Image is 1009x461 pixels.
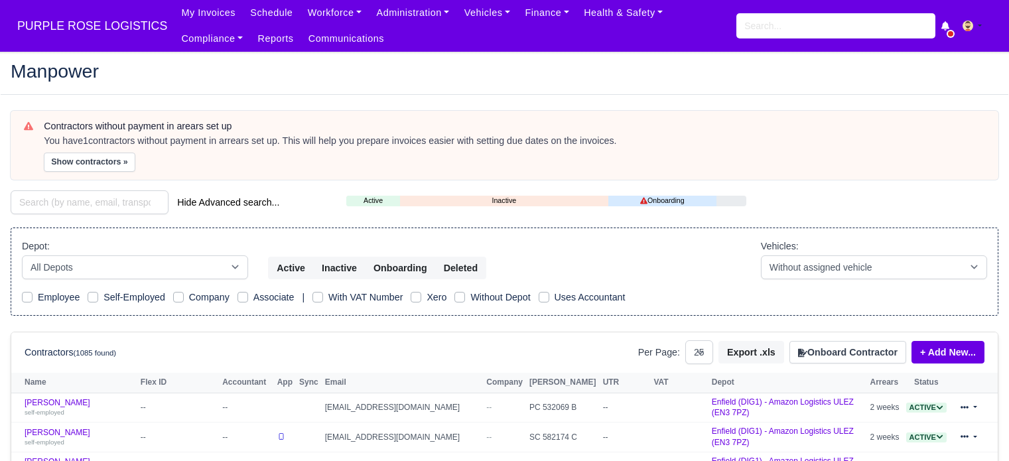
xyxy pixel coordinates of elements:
label: Per Page: [638,345,680,360]
td: PC 532069 B [526,393,600,423]
th: Status [903,373,950,393]
label: Vehicles: [761,239,799,254]
strong: 1 [83,135,88,146]
iframe: Chat Widget [943,397,1009,461]
th: App [274,373,296,393]
label: Self-Employed [103,290,165,305]
label: Associate [253,290,295,305]
small: self-employed [25,438,64,446]
th: Sync [296,373,322,393]
a: Active [906,432,947,442]
th: [PERSON_NAME] [526,373,600,393]
th: UTR [600,373,651,393]
th: Depot [708,373,867,393]
td: -- [600,423,651,452]
td: [EMAIL_ADDRESS][DOMAIN_NAME] [322,393,484,423]
th: Name [11,373,137,393]
a: Enfield (DIG1) - Amazon Logistics ULEZ (EN3 7PZ) [712,427,854,447]
td: -- [219,393,274,423]
a: Reports [250,26,301,52]
span: -- [486,432,492,442]
a: Communications [301,26,392,52]
div: Manpower [1,51,1008,94]
a: Onboarding [608,195,716,206]
button: Onboard Contractor [789,341,906,363]
div: + Add New... [906,341,984,363]
a: PURPLE ROSE LOGISTICS [11,13,174,39]
label: Uses Accountant [555,290,626,305]
td: -- [137,423,219,452]
span: Active [906,403,947,413]
label: Depot: [22,239,50,254]
a: Enfield (DIG1) - Amazon Logistics ULEZ (EN3 7PZ) [712,397,854,418]
label: Without Depot [470,290,530,305]
input: Search (by name, email, transporter id) ... [11,190,168,214]
th: Arrears [867,373,903,393]
a: Inactive [400,195,608,206]
small: (1085 found) [74,349,117,357]
h2: Manpower [11,62,998,80]
span: Active [906,432,947,442]
td: SC 582174 C [526,423,600,452]
h6: Contractors [25,347,116,358]
td: 2 weeks [867,423,903,452]
button: Hide Advanced search... [168,191,288,214]
a: Compliance [174,26,250,52]
label: Xero [427,290,446,305]
label: With VAT Number [328,290,403,305]
button: Inactive [313,257,366,279]
div: You have contractors without payment in arrears set up. This will help you prepare invoices easie... [44,135,985,148]
button: Export .xls [718,341,784,363]
small: self-employed [25,409,64,416]
label: Employee [38,290,80,305]
th: Accountant [219,373,274,393]
th: VAT [650,373,708,393]
th: Company [483,373,526,393]
td: 2 weeks [867,393,903,423]
td: -- [600,393,651,423]
td: [EMAIL_ADDRESS][DOMAIN_NAME] [322,423,484,452]
a: [PERSON_NAME] self-employed [25,428,134,447]
h6: Contractors without payment in arears set up [44,121,985,132]
a: + Add New... [911,341,984,363]
button: Deleted [435,257,486,279]
th: Flex ID [137,373,219,393]
a: [PERSON_NAME] self-employed [25,398,134,417]
input: Search... [736,13,935,38]
span: -- [486,403,492,412]
td: -- [219,423,274,452]
button: Show contractors » [44,153,135,172]
td: -- [137,393,219,423]
button: Active [268,257,314,279]
th: Email [322,373,484,393]
a: Active [346,195,400,206]
label: Company [189,290,230,305]
button: Onboarding [365,257,436,279]
span: | [302,292,304,302]
a: Active [906,403,947,412]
